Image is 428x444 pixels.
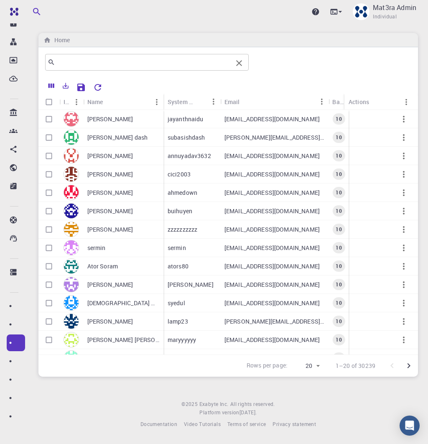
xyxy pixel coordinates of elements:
[168,94,194,110] div: System Name
[230,400,275,408] span: All rights reserved.
[224,133,324,142] p: [PERSON_NAME][EMAIL_ADDRESS][DOMAIN_NAME]
[64,222,79,237] img: avatar
[224,354,320,362] p: [EMAIL_ADDRESS][DOMAIN_NAME]
[332,318,345,325] span: 10
[332,299,345,306] span: 10
[332,134,345,141] span: 10
[199,400,229,408] a: Exabyte Inc.
[59,94,83,110] div: Icon
[87,317,133,326] p: [PERSON_NAME]
[291,360,322,372] div: 20
[87,170,133,179] p: [PERSON_NAME]
[332,115,345,122] span: 10
[336,362,375,370] p: 1–20 of 30239
[83,94,163,110] div: Name
[332,189,345,196] span: 10
[64,240,79,255] img: avatar
[353,3,369,20] img: Mat3ra Admin
[168,207,192,215] p: buihuyen
[64,314,79,329] img: avatar
[349,94,369,110] div: Actions
[87,225,133,234] p: [PERSON_NAME]
[227,420,266,429] a: Terms of service
[207,95,220,108] button: Menu
[64,295,79,311] img: avatar
[87,354,158,362] p: Malthini Dep Weerasinghe
[224,189,320,197] p: [EMAIL_ADDRESS][DOMAIN_NAME]
[87,244,106,252] p: sermin
[42,36,71,45] nav: breadcrumb
[199,401,229,407] span: Exabyte Inc.
[87,299,159,307] p: [DEMOGRAPHIC_DATA] MD SYEDUL
[184,420,221,429] a: Video Tutorials
[44,79,59,92] button: Columns
[220,94,329,110] div: Email
[168,189,197,197] p: ahmedown
[87,336,159,344] p: [PERSON_NAME] [PERSON_NAME] mernado
[273,420,316,429] a: Privacy statement
[373,13,397,21] span: Individual
[140,421,177,427] span: Documentation
[332,207,345,214] span: 10
[400,357,417,374] button: Go to next page
[328,94,359,110] div: Balance
[240,95,253,108] button: Sort
[168,299,185,307] p: syedul
[332,171,345,178] span: 10
[64,277,79,292] img: avatar
[168,336,196,344] p: maryyyyyy
[73,79,89,96] button: Save Explorer Settings
[7,8,18,16] img: logo
[181,400,199,408] span: © 2025
[224,225,320,234] p: [EMAIL_ADDRESS][DOMAIN_NAME]
[332,244,345,251] span: 10
[224,170,320,179] p: [EMAIL_ADDRESS][DOMAIN_NAME]
[199,408,239,417] span: Platform version
[87,262,118,270] p: Ator Soram
[224,281,320,289] p: [EMAIL_ADDRESS][DOMAIN_NAME]
[332,263,345,270] span: 10
[64,94,70,110] div: Icon
[332,94,345,110] div: Balance
[332,226,345,233] span: 10
[332,152,345,159] span: 10
[168,115,204,123] p: jayanthnaidu
[224,262,320,270] p: [EMAIL_ADDRESS][DOMAIN_NAME]
[168,244,186,252] p: sermin
[70,95,83,109] button: Menu
[332,355,345,362] span: 10
[184,421,221,427] span: Video Tutorials
[64,130,79,145] img: avatar
[64,166,79,182] img: avatar
[18,6,48,13] span: Support
[344,94,413,110] div: Actions
[168,170,191,179] p: cici2003
[64,350,79,366] img: avatar
[168,133,205,142] p: subasishdash
[332,281,345,288] span: 10
[59,79,73,92] button: Export
[239,408,257,417] a: [DATE].
[224,299,320,307] p: [EMAIL_ADDRESS][DOMAIN_NAME]
[87,94,103,110] div: Name
[87,189,133,197] p: [PERSON_NAME]
[87,152,133,160] p: [PERSON_NAME]
[224,244,320,252] p: [EMAIL_ADDRESS][DOMAIN_NAME]
[89,79,106,96] button: Reset Explorer Settings
[168,152,211,160] p: annuyadav3632
[87,207,133,215] p: [PERSON_NAME]
[224,317,324,326] p: [PERSON_NAME][EMAIL_ADDRESS][PERSON_NAME][DOMAIN_NAME]
[232,56,246,70] button: Clear
[64,332,79,347] img: avatar
[64,203,79,219] img: avatar
[64,185,79,200] img: avatar
[87,281,133,289] p: [PERSON_NAME]
[87,115,133,123] p: [PERSON_NAME]
[273,421,316,427] span: Privacy statement
[168,317,188,326] p: lamp23
[150,95,163,109] button: Menu
[224,336,320,344] p: [EMAIL_ADDRESS][DOMAIN_NAME]
[168,262,189,270] p: ators80
[247,361,288,371] p: Rows per page:
[168,354,190,362] p: malthini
